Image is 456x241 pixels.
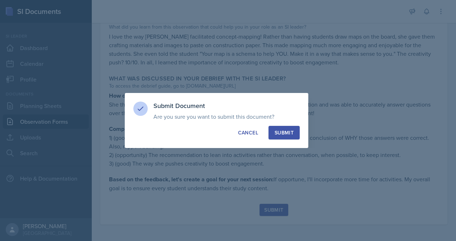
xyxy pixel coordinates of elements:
[153,102,300,110] h3: Submit Document
[232,126,264,139] button: Cancel
[269,126,300,139] button: Submit
[275,129,294,136] div: Submit
[153,113,300,120] p: Are you sure you want to submit this document?
[238,129,258,136] div: Cancel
